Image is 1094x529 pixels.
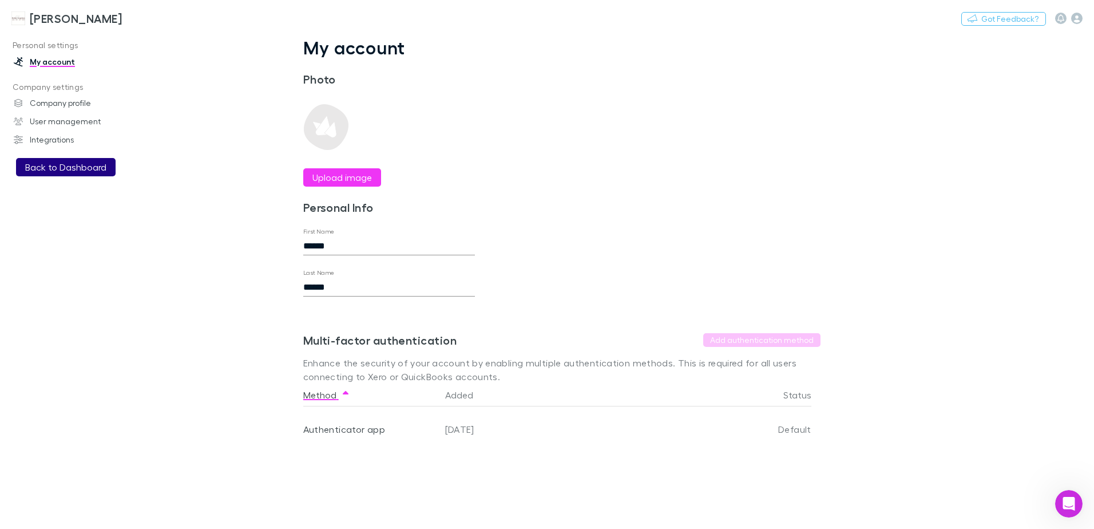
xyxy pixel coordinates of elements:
h1: My account [303,37,820,58]
div: Default [708,406,811,452]
div: [DATE] [441,406,708,452]
a: User management [2,112,154,131]
button: Back to Dashboard [16,158,116,176]
a: Integrations [2,131,154,149]
p: Personal settings [2,38,154,53]
img: Preview [303,104,349,150]
label: Last Name [303,269,335,277]
a: [PERSON_NAME] [5,5,129,32]
button: Upload image [303,168,381,187]
button: Add authentication method [703,333,820,347]
a: Company profile [2,94,154,112]
button: Status [783,384,825,406]
iframe: Intercom live chat [1055,490,1083,518]
label: First Name [303,227,335,236]
div: Authenticator app [303,406,436,452]
h3: Multi-factor authentication [303,333,457,347]
button: Method [303,384,350,406]
h3: Photo [303,72,475,86]
button: Got Feedback? [961,12,1046,26]
h3: Personal Info [303,200,475,214]
p: Enhance the security of your account by enabling multiple authentication methods. This is require... [303,356,820,384]
label: Upload image [312,171,372,184]
a: My account [2,53,154,71]
h3: [PERSON_NAME] [30,11,122,25]
img: Hales Douglass's Logo [11,11,25,25]
p: Company settings [2,80,154,94]
button: Added [445,384,487,406]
